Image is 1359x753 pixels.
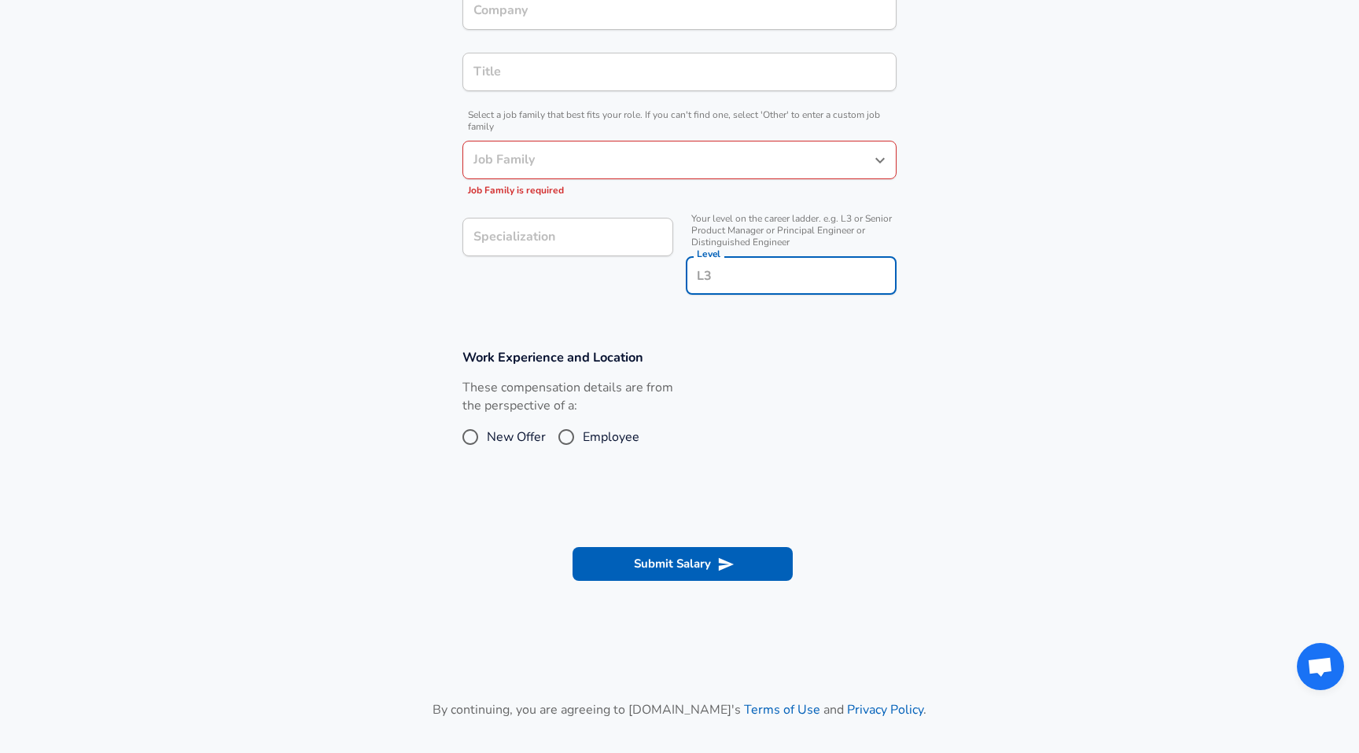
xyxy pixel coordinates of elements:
[487,428,546,446] span: New Offer
[573,547,793,580] button: Submit Salary
[470,148,866,172] input: Software Engineer
[583,428,639,446] span: Employee
[462,109,897,133] span: Select a job family that best fits your role. If you can't find one, select 'Other' to enter a cu...
[697,249,720,259] label: Level
[462,348,897,366] h3: Work Experience and Location
[869,149,891,171] button: Open
[744,701,820,718] a: Terms of Use
[686,213,897,248] span: Your level on the career ladder. e.g. L3 or Senior Product Manager or Principal Engineer or Disti...
[462,218,673,256] input: Specialization
[470,60,889,84] input: Software Engineer
[693,263,889,288] input: L3
[1297,643,1344,690] div: Open chat
[847,701,923,718] a: Privacy Policy
[462,379,673,415] label: These compensation details are from the perspective of a:
[468,184,564,197] span: Job Family is required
